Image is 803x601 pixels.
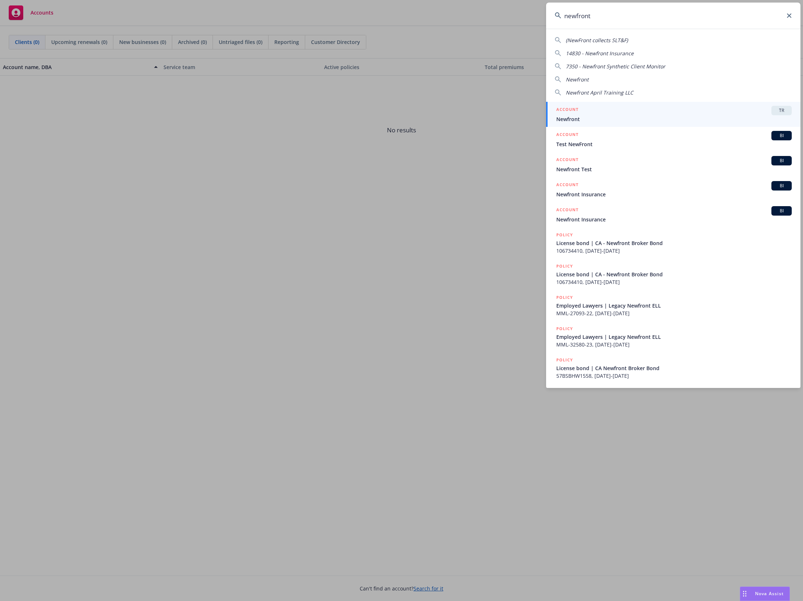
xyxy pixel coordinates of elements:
[546,290,800,321] a: POLICYEmployed Lawyers | Legacy Newfront ELLMML-27093-22, [DATE]-[DATE]
[546,127,800,152] a: ACCOUNTBITest NewFront
[566,89,633,96] span: Newfront April Training LLC
[546,152,800,177] a: ACCOUNTBINewfront Test
[740,587,749,601] div: Drag to move
[546,177,800,202] a: ACCOUNTBINewfront Insurance
[774,208,789,214] span: BI
[546,259,800,290] a: POLICYLicense bond | CA - Newfront Broker Bond106734410, [DATE]-[DATE]
[556,247,792,255] span: 106734410, [DATE]-[DATE]
[774,107,789,114] span: TR
[556,263,573,270] h5: POLICY
[556,364,792,372] span: License bond | CA Newfront Broker Bond
[556,325,573,332] h5: POLICY
[566,76,589,83] span: Newfront
[556,356,573,364] h5: POLICY
[556,165,792,173] span: Newfront Test
[556,115,792,123] span: Newfront
[556,278,792,286] span: 106734410, [DATE]-[DATE]
[546,321,800,352] a: POLICYEmployed Lawyers | Legacy Newfront ELLMML-32580-23, [DATE]-[DATE]
[556,333,792,341] span: Employed Lawyers | Legacy Newfront ELL
[556,231,573,239] h5: POLICY
[546,102,800,127] a: ACCOUNTTRNewfront
[556,372,792,380] span: 57BSBHW1558, [DATE]-[DATE]
[556,341,792,348] span: MML-32580-23, [DATE]-[DATE]
[556,140,792,148] span: Test NewFront
[556,106,578,115] h5: ACCOUNT
[566,50,634,57] span: 14830 - Newfront Insurance
[546,227,800,259] a: POLICYLicense bond | CA - Newfront Broker Bond106734410, [DATE]-[DATE]
[566,63,665,70] span: 7350 - Newfront Synthetic Client Monitor
[556,181,578,190] h5: ACCOUNT
[556,302,792,309] span: Employed Lawyers | Legacy Newfront ELL
[556,216,792,223] span: Newfront Insurance
[556,271,792,278] span: License bond | CA - Newfront Broker Bond
[556,239,792,247] span: License bond | CA - Newfront Broker Bond
[740,586,790,601] button: Nova Assist
[755,590,784,597] span: Nova Assist
[774,157,789,164] span: BI
[546,3,800,29] input: Search...
[556,131,578,140] h5: ACCOUNT
[556,191,792,198] span: Newfront Insurance
[556,294,573,301] h5: POLICY
[566,37,628,44] span: (NewFront collects SLT&F)
[774,183,789,189] span: BI
[556,309,792,317] span: MML-27093-22, [DATE]-[DATE]
[546,202,800,227] a: ACCOUNTBINewfront Insurance
[556,156,578,165] h5: ACCOUNT
[556,206,578,215] h5: ACCOUNT
[774,132,789,139] span: BI
[546,352,800,384] a: POLICYLicense bond | CA Newfront Broker Bond57BSBHW1558, [DATE]-[DATE]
